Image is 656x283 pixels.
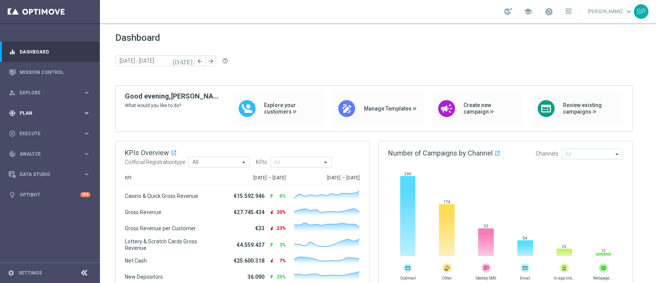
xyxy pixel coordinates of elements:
div: Plan [9,110,83,117]
div: Optibot [9,184,90,205]
div: Data Studio [9,171,83,178]
button: Data Studio keyboard_arrow_right [8,171,91,178]
button: gps_fixed Plan keyboard_arrow_right [8,110,91,116]
div: Execute [9,130,83,137]
span: school [524,7,532,16]
button: track_changes Analyze keyboard_arrow_right [8,151,91,157]
div: +10 [80,192,90,197]
i: keyboard_arrow_right [83,89,90,96]
a: Mission Control [20,62,90,82]
i: settings [8,270,15,276]
div: Explore [9,89,83,96]
i: track_changes [9,151,16,157]
span: Data Studio [20,172,83,177]
i: keyboard_arrow_right [83,171,90,178]
span: Execute [20,131,83,136]
span: keyboard_arrow_down [624,7,633,16]
i: person_search [9,89,16,96]
button: Mission Control [8,69,91,75]
button: play_circle_outline Execute keyboard_arrow_right [8,131,91,137]
span: Explore [20,90,83,95]
a: Settings [18,271,42,275]
a: Dashboard [20,42,90,62]
button: equalizer Dashboard [8,49,91,55]
div: SP [634,4,648,19]
span: Analyze [20,152,83,156]
a: [PERSON_NAME]keyboard_arrow_down [587,6,634,17]
i: gps_fixed [9,110,16,117]
i: equalizer [9,49,16,55]
button: lightbulb Optibot +10 [8,192,91,198]
div: Mission Control [9,62,90,82]
i: keyboard_arrow_right [83,150,90,157]
i: keyboard_arrow_right [83,109,90,117]
button: person_search Explore keyboard_arrow_right [8,90,91,96]
i: play_circle_outline [9,130,16,137]
span: Plan [20,111,83,116]
div: Dashboard [9,42,90,62]
i: keyboard_arrow_right [83,130,90,137]
a: Optibot [20,184,80,205]
i: lightbulb [9,191,16,198]
div: Analyze [9,151,83,157]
